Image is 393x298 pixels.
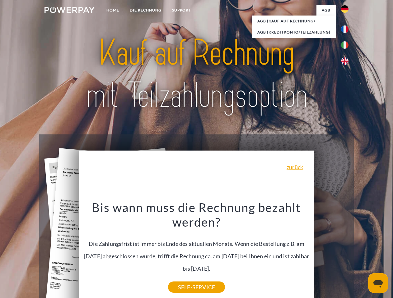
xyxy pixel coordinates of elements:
[252,16,336,27] a: AGB (Kauf auf Rechnung)
[101,5,124,16] a: Home
[341,57,349,65] img: en
[252,27,336,38] a: AGB (Kreditkonto/Teilzahlung)
[368,273,388,293] iframe: Schaltfläche zum Öffnen des Messaging-Fensters
[83,200,310,287] div: Die Zahlungsfrist ist immer bis Ende des aktuellen Monats. Wenn die Bestellung z.B. am [DATE] abg...
[59,30,334,119] img: title-powerpay_de.svg
[341,41,349,49] img: it
[341,5,349,13] img: de
[83,200,310,230] h3: Bis wann muss die Rechnung bezahlt werden?
[168,282,225,293] a: SELF-SERVICE
[287,164,303,170] a: zurück
[167,5,196,16] a: SUPPORT
[341,25,349,33] img: fr
[124,5,167,16] a: DIE RECHNUNG
[44,7,95,13] img: logo-powerpay-white.svg
[316,5,336,16] a: agb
